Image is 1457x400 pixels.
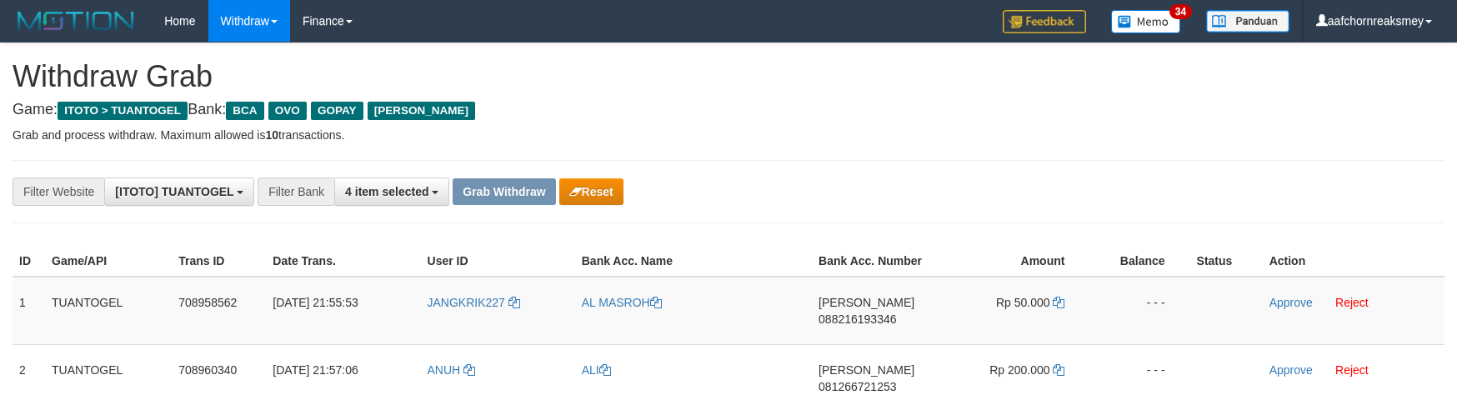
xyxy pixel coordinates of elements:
img: Button%20Memo.svg [1111,10,1181,33]
a: Approve [1269,296,1313,309]
div: Filter Website [13,177,104,206]
a: Approve [1269,363,1313,377]
span: [PERSON_NAME] [368,102,475,120]
span: Copy 088216193346 to clipboard [819,312,896,326]
span: Rp 200.000 [989,363,1049,377]
span: [PERSON_NAME] [819,363,914,377]
button: Reset [559,178,623,205]
td: - - - [1089,277,1189,345]
th: Action [1263,246,1444,277]
th: Date Trans. [266,246,420,277]
img: Feedback.jpg [1003,10,1086,33]
th: Balance [1089,246,1189,277]
a: Copy 50000 to clipboard [1053,296,1064,309]
span: 4 item selected [345,185,428,198]
button: Grab Withdraw [453,178,555,205]
span: [DATE] 21:55:53 [273,296,358,309]
a: ANUH [428,363,476,377]
span: 34 [1169,4,1192,19]
img: MOTION_logo.png [13,8,139,33]
th: Amount [939,246,1089,277]
td: TUANTOGEL [45,277,172,345]
span: [DATE] 21:57:06 [273,363,358,377]
h4: Game: Bank: [13,102,1444,118]
a: Reject [1335,296,1369,309]
th: Trans ID [172,246,266,277]
span: BCA [226,102,263,120]
span: ANUH [428,363,461,377]
span: OVO [268,102,307,120]
a: AL MASROH [582,296,662,309]
span: GOPAY [311,102,363,120]
span: [ITOTO] TUANTOGEL [115,185,233,198]
th: Bank Acc. Name [575,246,812,277]
a: Copy 200000 to clipboard [1053,363,1064,377]
span: ITOTO > TUANTOGEL [58,102,188,120]
button: [ITOTO] TUANTOGEL [104,177,254,206]
th: Game/API [45,246,172,277]
span: Copy 081266721253 to clipboard [819,380,896,393]
h1: Withdraw Grab [13,60,1444,93]
th: ID [13,246,45,277]
th: Bank Acc. Number [812,246,939,277]
th: User ID [421,246,575,277]
img: panduan.png [1206,10,1289,32]
strong: 10 [265,128,278,142]
span: Rp 50.000 [996,296,1050,309]
a: JANGKRIK227 [428,296,520,309]
span: 708960340 [178,363,237,377]
span: 708958562 [178,296,237,309]
a: ALI [582,363,611,377]
span: [PERSON_NAME] [819,296,914,309]
button: 4 item selected [334,177,449,206]
a: Reject [1335,363,1369,377]
span: JANGKRIK227 [428,296,505,309]
th: Status [1190,246,1263,277]
div: Filter Bank [258,177,334,206]
p: Grab and process withdraw. Maximum allowed is transactions. [13,127,1444,143]
td: 1 [13,277,45,345]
